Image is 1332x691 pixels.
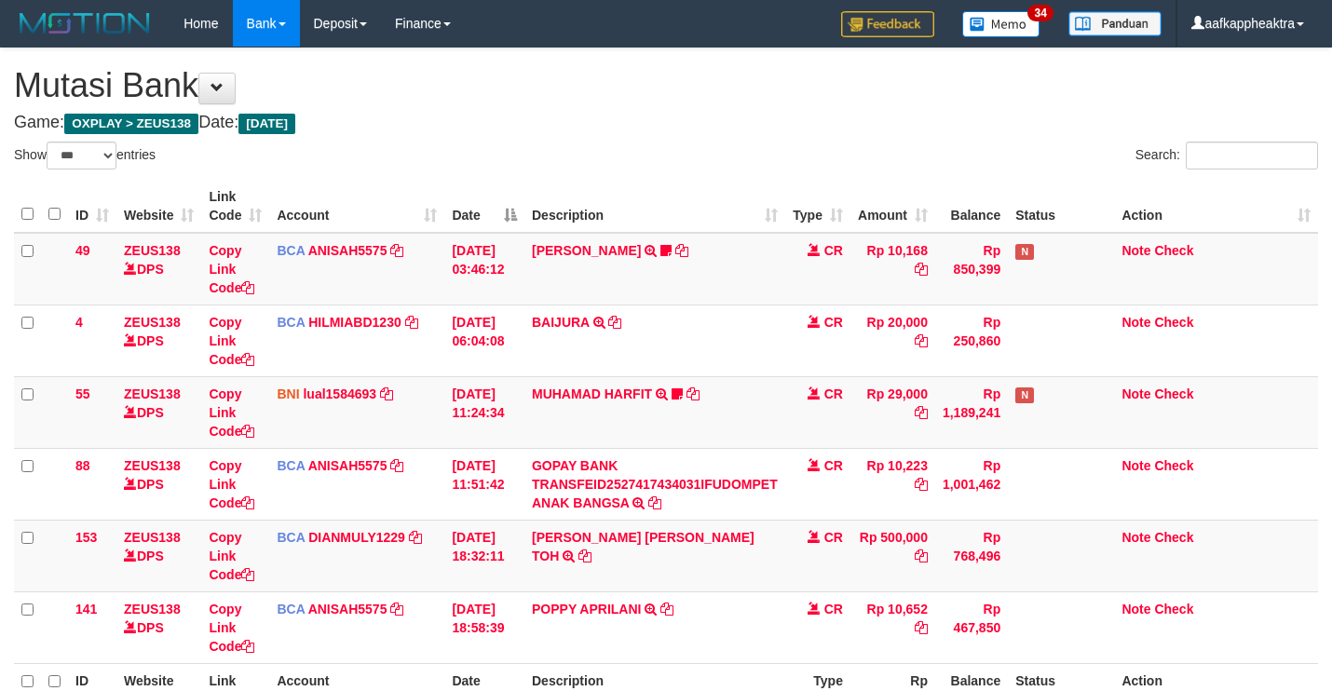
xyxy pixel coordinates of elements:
a: Check [1154,602,1193,616]
td: DPS [116,305,201,376]
td: Rp 250,860 [935,305,1008,376]
td: [DATE] 11:51:42 [444,448,524,520]
span: CR [824,602,843,616]
a: DIANMULY1229 [308,530,405,545]
td: DPS [116,376,201,448]
td: Rp 29,000 [850,376,935,448]
label: Search: [1135,142,1318,169]
span: BCA [277,243,305,258]
span: BNI [277,386,299,401]
a: Copy Rp 20,000 to clipboard [915,333,928,348]
td: Rp 768,496 [935,520,1008,591]
a: Copy Rp 10,223 to clipboard [915,477,928,492]
td: Rp 1,189,241 [935,376,1008,448]
td: Rp 10,223 [850,448,935,520]
a: HILMIABD1230 [308,315,401,330]
th: Action: activate to sort column ascending [1114,180,1318,233]
td: DPS [116,520,201,591]
td: [DATE] 03:46:12 [444,233,524,305]
span: Has Note [1015,244,1034,260]
img: Button%20Memo.svg [962,11,1040,37]
td: [DATE] 18:32:11 [444,520,524,591]
a: Note [1121,243,1150,258]
a: Copy INA PAUJANAH to clipboard [675,243,688,258]
a: Copy GOPAY BANK TRANSFEID2527417434031IFUDOMPET ANAK BANGSA to clipboard [648,495,661,510]
a: Copy Link Code [209,243,254,295]
td: DPS [116,591,201,663]
a: lual1584693 [303,386,376,401]
span: CR [824,458,843,473]
span: Has Note [1015,387,1034,403]
select: Showentries [47,142,116,169]
a: Check [1154,386,1193,401]
span: BCA [277,602,305,616]
a: [PERSON_NAME] [PERSON_NAME] TOH [532,530,754,563]
span: 4 [75,315,83,330]
th: Description: activate to sort column ascending [524,180,785,233]
h1: Mutasi Bank [14,67,1318,104]
span: 88 [75,458,90,473]
h4: Game: Date: [14,114,1318,132]
td: [DATE] 11:24:34 [444,376,524,448]
a: Copy ANISAH5575 to clipboard [390,243,403,258]
a: GOPAY BANK TRANSFEID2527417434031IFUDOMPET ANAK BANGSA [532,458,778,510]
span: CR [824,243,843,258]
a: POPPY APRILANI [532,602,641,616]
th: Status [1008,180,1114,233]
a: Copy BAIJURA to clipboard [608,315,621,330]
td: Rp 500,000 [850,520,935,591]
span: BCA [277,458,305,473]
a: ZEUS138 [124,315,181,330]
a: ANISAH5575 [308,458,387,473]
a: Copy Link Code [209,386,254,439]
td: Rp 20,000 [850,305,935,376]
a: Check [1154,243,1193,258]
span: CR [824,315,843,330]
a: Check [1154,458,1193,473]
th: Website: activate to sort column ascending [116,180,201,233]
th: Account: activate to sort column ascending [269,180,444,233]
td: Rp 850,399 [935,233,1008,305]
a: ZEUS138 [124,386,181,401]
a: Copy MUHAMAD HARFIT to clipboard [686,386,700,401]
span: [DATE] [238,114,295,134]
td: Rp 10,168 [850,233,935,305]
td: Rp 467,850 [935,591,1008,663]
td: DPS [116,233,201,305]
a: Copy ANISAH5575 to clipboard [390,458,403,473]
a: ZEUS138 [124,602,181,616]
th: Date: activate to sort column descending [444,180,524,233]
img: panduan.png [1068,11,1162,36]
a: ZEUS138 [124,458,181,473]
img: Feedback.jpg [841,11,934,37]
span: 55 [75,386,90,401]
a: ANISAH5575 [308,243,387,258]
a: Copy lual1584693 to clipboard [380,386,393,401]
input: Search: [1186,142,1318,169]
a: Note [1121,602,1150,616]
td: [DATE] 06:04:08 [444,305,524,376]
label: Show entries [14,142,156,169]
a: [PERSON_NAME] [532,243,641,258]
a: Copy HILMIABD1230 to clipboard [405,315,418,330]
a: ZEUS138 [124,243,181,258]
a: Copy Link Code [209,530,254,582]
a: BAIJURA [532,315,590,330]
th: Link Code: activate to sort column ascending [201,180,269,233]
span: OXPLAY > ZEUS138 [64,114,198,134]
a: Copy DIANMULY1229 to clipboard [409,530,422,545]
a: Note [1121,458,1150,473]
a: Copy Rp 500,000 to clipboard [915,549,928,563]
a: Copy Link Code [209,458,254,510]
a: Copy Rp 10,652 to clipboard [915,620,928,635]
span: 153 [75,530,97,545]
th: Amount: activate to sort column ascending [850,180,935,233]
a: ZEUS138 [124,530,181,545]
a: Note [1121,530,1150,545]
th: Type: activate to sort column ascending [785,180,850,233]
a: Copy Rp 10,168 to clipboard [915,262,928,277]
a: ANISAH5575 [308,602,387,616]
a: Note [1121,386,1150,401]
a: Copy Link Code [209,602,254,654]
span: 34 [1027,5,1053,21]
